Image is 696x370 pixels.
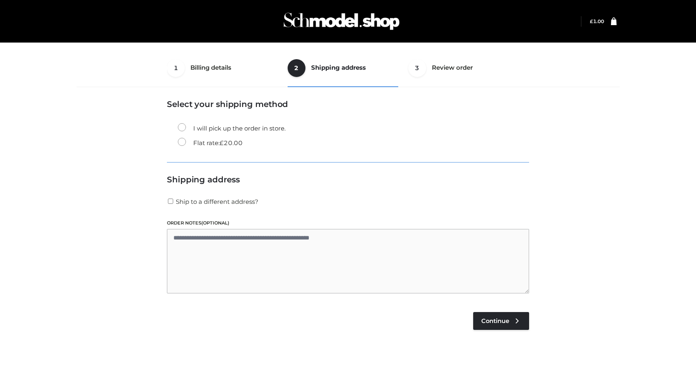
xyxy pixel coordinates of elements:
span: (optional) [201,220,229,226]
input: Ship to a different address? [167,199,174,204]
span: Continue [481,317,509,325]
h3: Shipping address [167,175,529,184]
span: £ [220,139,224,147]
label: I will pick up the order in store. [178,123,286,134]
bdi: 1.00 [590,18,604,24]
label: Order notes [167,219,529,227]
span: Ship to a different address? [176,198,258,205]
label: Flat rate: [178,138,243,148]
img: Schmodel Admin 964 [281,5,402,37]
a: Continue [473,312,529,330]
bdi: 20.00 [220,139,243,147]
span: £ [590,18,593,24]
a: £1.00 [590,18,604,24]
h3: Select your shipping method [167,99,529,109]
